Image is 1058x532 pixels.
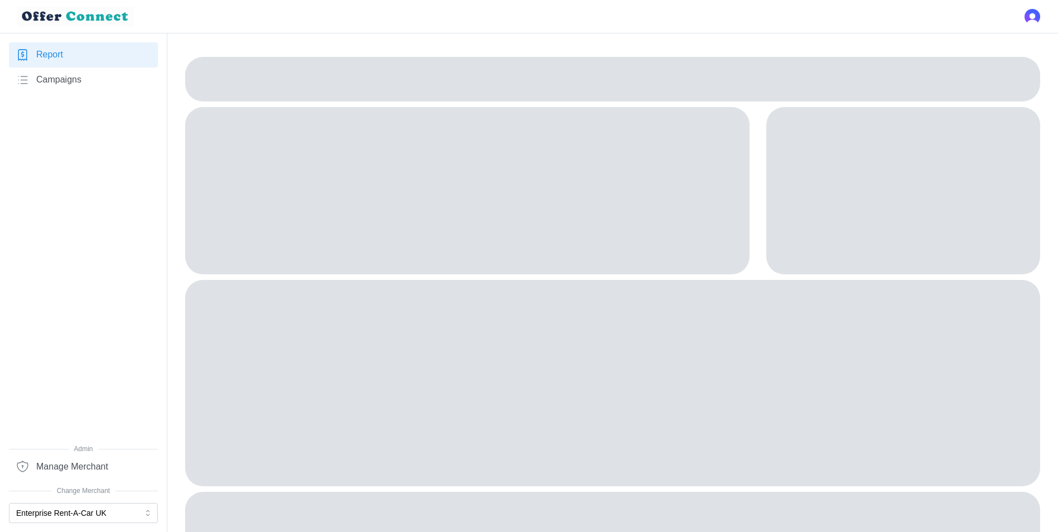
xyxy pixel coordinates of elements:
a: Report [9,42,158,67]
img: 's logo [1025,9,1040,25]
a: Campaigns [9,67,158,93]
a: Manage Merchant [9,454,158,479]
span: Change Merchant [9,486,158,496]
span: Campaigns [36,73,81,87]
span: Admin [9,444,158,454]
span: Report [36,48,63,62]
button: Open user button [1025,9,1040,25]
button: Enterprise Rent-A-Car UK [9,503,158,523]
span: Manage Merchant [36,460,108,474]
img: loyalBe Logo [18,7,134,26]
